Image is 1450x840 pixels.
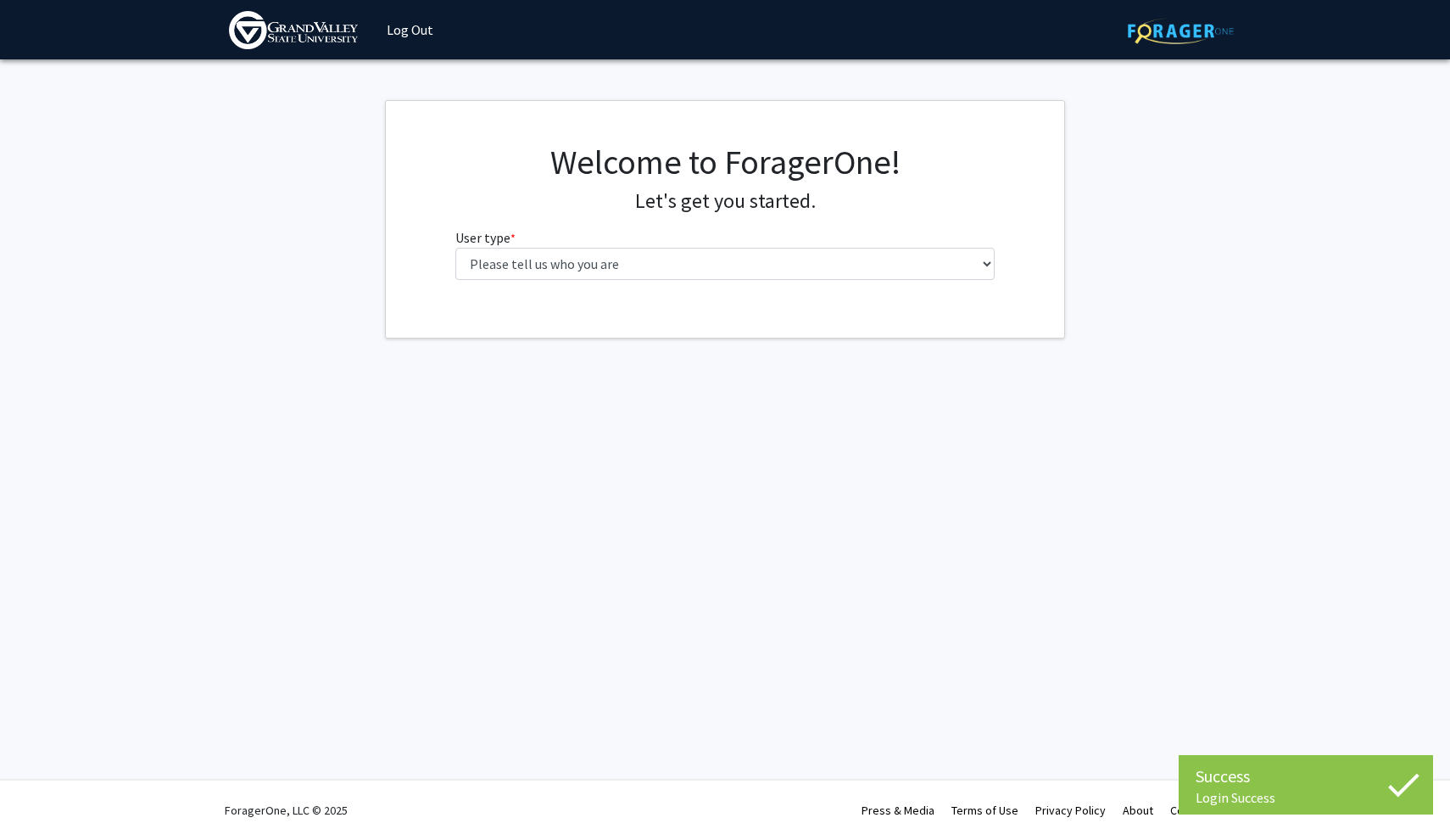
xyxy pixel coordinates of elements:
[1196,764,1416,789] div: Success
[225,781,348,840] div: ForagerOne, LLC © 2025
[455,142,995,182] h1: Welcome to ForagerOne!
[455,189,995,214] h4: Let's get you started.
[229,11,358,49] img: Grand Valley State University Logo
[1196,789,1416,806] div: Login Success
[1123,803,1153,818] a: About
[862,803,934,818] a: Press & Media
[1128,18,1234,44] img: ForagerOne Logo
[1035,803,1106,818] a: Privacy Policy
[455,227,516,248] label: User type
[1170,803,1225,818] a: Contact Us
[951,803,1018,818] a: Terms of Use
